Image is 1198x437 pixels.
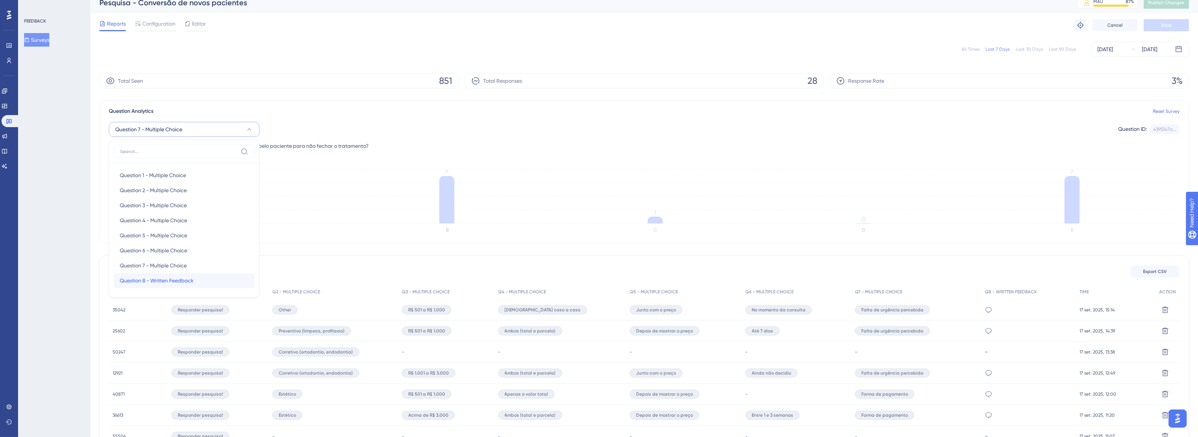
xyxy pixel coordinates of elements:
span: Question 4 - Multiple Choice [120,216,187,225]
span: Q8 - WRITTEN FEEDBACK [985,289,1037,295]
span: Responder pesquisa! [178,370,223,376]
text: B [446,228,449,233]
span: 17 set. 2025, 11:20 [1080,412,1115,418]
span: R$ 1.001 a R$ 3.000 [408,370,449,376]
button: Question 6 - Multiple Choice [114,243,255,258]
span: Configuration [142,19,176,28]
span: 17 set. 2025, 12:00 [1080,391,1117,397]
span: Depois de mostrar o preço [636,328,693,334]
span: Entre 1 e 3 semanas [752,412,793,418]
span: Q3 - MULTIPLE CHOICE [402,289,450,295]
span: Total Seen [118,76,143,85]
a: Reset Survey [1153,108,1180,114]
tspan: 1 [654,209,656,216]
span: Question 6 - Multiple Choice [120,246,187,255]
button: Question 5 - Multiple Choice [114,228,255,243]
span: No momento da consulta [752,307,806,313]
div: Last 30 Days [1016,46,1043,52]
div: Question ID: [1118,124,1147,134]
span: Até 7 dias [752,328,773,334]
span: Ambos (total e parcela) [505,328,556,334]
span: Q5 - MULTIPLE CHOICE [630,289,678,295]
span: TIME [1080,289,1089,295]
span: Falta de urgência percebida [861,370,923,376]
span: 17 set. 2025, 12:49 [1080,370,1116,376]
span: Responder pesquisa! [178,328,223,334]
span: Falta de urgência percebida [861,307,923,313]
button: Question 2 - Multiple Choice [114,183,255,198]
span: Ambos (total e parcela) [505,370,556,376]
text: E [1071,228,1073,233]
span: Forma de pagamento [861,391,908,397]
div: FEEDBACK [24,18,46,24]
span: - [402,349,404,355]
span: ACTION [1159,289,1176,295]
input: Search... [120,149,238,155]
button: Question 4 - Multiple Choice [114,213,255,228]
span: Q6 - MULTIPLE CHOICE [745,289,794,295]
span: Falta de urgência percebida [861,328,923,334]
span: - [745,391,748,397]
span: Question 8 - Written Feedback [120,276,194,285]
span: Estético [279,412,296,418]
div: [DATE] [1097,45,1113,54]
span: [DEMOGRAPHIC_DATA] caso a caso [505,307,581,313]
button: Save [1144,19,1189,31]
span: Question 7 - Multiple Choice [120,261,187,270]
button: Export CSV [1131,266,1180,278]
div: Last 7 Days [986,46,1010,52]
span: Total Responses [483,76,522,85]
iframe: UserGuiding AI Assistant Launcher [1166,407,1189,430]
div: 4395547a... [1153,126,1176,132]
span: Question 1 - Multiple Choice [120,171,186,180]
span: 17 set. 2025, 15:14 [1080,307,1115,313]
span: Quais foram os principais motivos relatados pelo paciente para não fechar o tratamento? [152,141,369,150]
span: 28 [807,75,817,87]
button: Question 8 - Written Feedback [114,273,255,288]
tspan: 7 [445,168,448,176]
span: 36613 [113,412,123,418]
span: Export CSV [1143,269,1167,275]
span: - [630,349,632,355]
span: - [498,349,501,355]
span: Corretivo (ortodontia, endodontia) [279,370,353,376]
span: - [745,349,748,355]
span: Question 2 - Multiple Choice [120,186,187,195]
span: Responder pesquisa! [178,412,223,418]
span: R$ 501 a R$ 1.000 [408,307,445,313]
div: Last 90 Days [1049,46,1076,52]
span: 50247 [113,349,125,355]
span: 851 [439,75,452,87]
tspan: 7 [1071,168,1074,176]
span: Cancel [1108,22,1123,28]
span: Response Rate [848,76,884,85]
text: D [862,228,865,233]
span: Responder pesquisa! [178,349,223,355]
span: Question 7 - Multiple Choice [115,125,182,134]
span: Reports [107,19,126,28]
span: 3% [1172,75,1183,87]
span: Q4 - MULTIPLE CHOICE [498,289,546,295]
span: 17 set. 2025, 14:39 [1080,328,1116,334]
span: Acima de R$ 3.000 [408,412,449,418]
span: Preventivo (limpeza, profilaxia) [279,328,345,334]
span: Responder pesquisa! [178,307,223,313]
span: Question Analytics [109,107,153,116]
span: 35042 [113,307,125,313]
button: Question 7 - Multiple Choice [109,122,259,137]
span: R$ 501 a R$ 1.000 [408,328,445,334]
button: Surveys [24,33,49,47]
button: Question 3 - Multiple Choice [114,198,255,213]
span: Junto com o preço [636,307,676,313]
span: Other [279,307,291,313]
span: Forma de pagamento [861,412,908,418]
span: 17 set. 2025, 13:38 [1080,349,1116,355]
span: Q7 - MULTIPLE CHOICE [855,289,902,295]
span: Depois de mostrar o preço [636,391,693,397]
span: Estético [279,391,296,397]
span: Apenas o valor total [505,391,548,397]
tspan: 0 [862,215,865,223]
div: All Times [961,46,980,52]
